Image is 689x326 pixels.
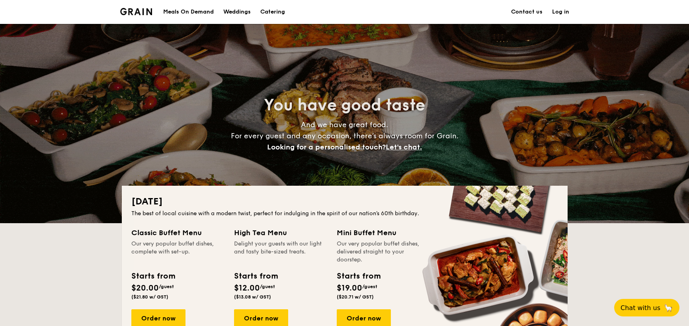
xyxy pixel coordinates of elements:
[234,240,327,264] div: Delight your guests with our light and tasty bite-sized treats.
[362,284,377,289] span: /guest
[614,299,679,316] button: Chat with us🦙
[120,8,152,15] a: Logotype
[234,227,327,238] div: High Tea Menu
[267,143,386,151] span: Looking for a personalised touch?
[131,195,558,208] h2: [DATE]
[131,240,224,264] div: Our very popular buffet dishes, complete with set-up.
[131,270,175,282] div: Starts from
[386,143,422,151] span: Let's chat.
[131,294,168,300] span: ($21.80 w/ GST)
[337,240,430,264] div: Our very popular buffet dishes, delivered straight to your doorstep.
[664,303,673,312] span: 🦙
[131,283,159,293] span: $20.00
[159,284,174,289] span: /guest
[234,294,271,300] span: ($13.08 w/ GST)
[337,227,430,238] div: Mini Buffet Menu
[337,294,374,300] span: ($20.71 w/ GST)
[131,210,558,218] div: The best of local cuisine with a modern twist, perfect for indulging in the spirit of our nation’...
[120,8,152,15] img: Grain
[231,120,459,151] span: And we have great food. For every guest and any occasion, there’s always room for Grain.
[260,284,275,289] span: /guest
[621,304,660,312] span: Chat with us
[131,227,224,238] div: Classic Buffet Menu
[234,270,277,282] div: Starts from
[234,283,260,293] span: $12.00
[264,96,425,115] span: You have good taste
[337,283,362,293] span: $19.00
[337,270,380,282] div: Starts from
